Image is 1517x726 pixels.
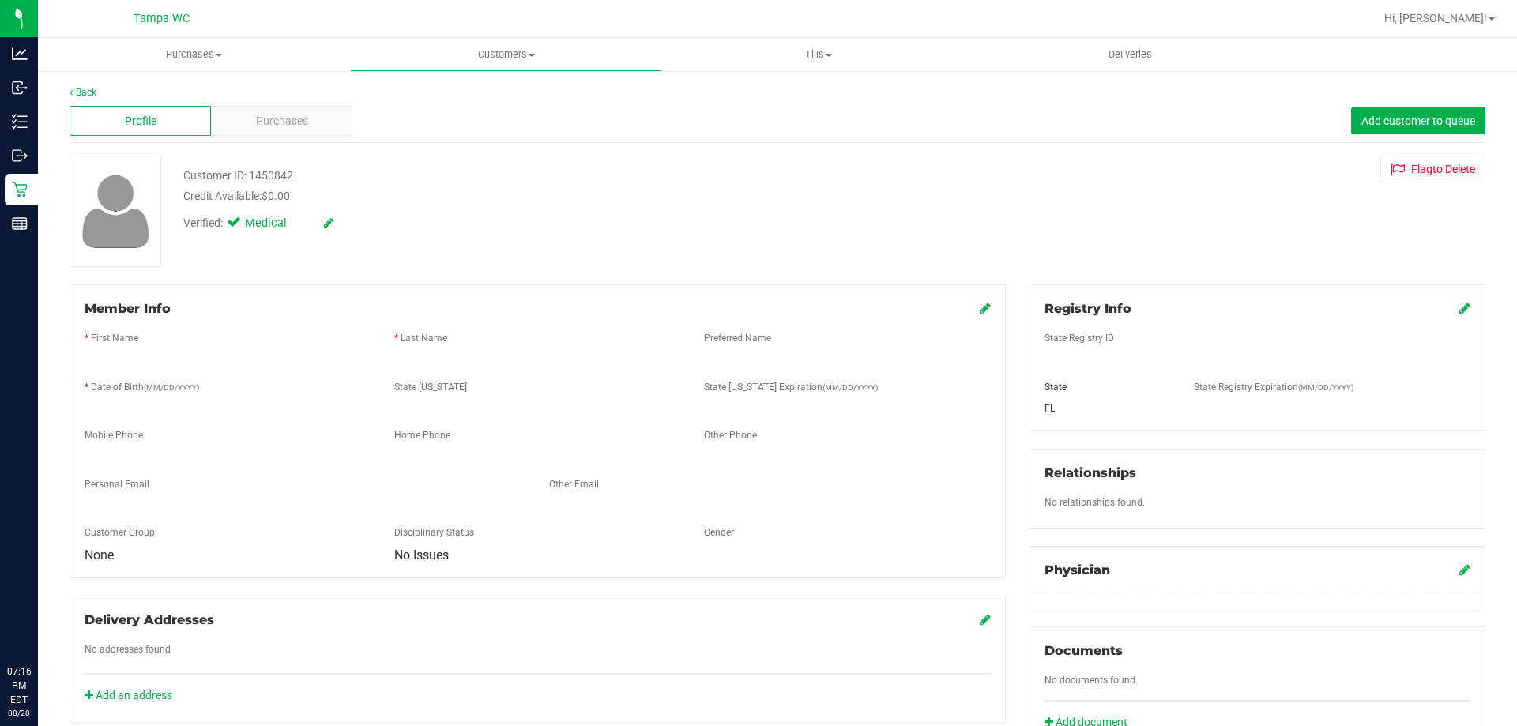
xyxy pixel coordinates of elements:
label: Gender [704,525,734,540]
span: (MM/DD/YYYY) [822,383,878,392]
label: State Registry ID [1045,331,1114,345]
span: (MM/DD/YYYY) [1298,383,1353,392]
span: Delivery Addresses [85,612,214,627]
inline-svg: Outbound [12,148,28,164]
label: Last Name [401,331,447,345]
span: Profile [125,113,156,130]
span: Registry Info [1045,301,1131,316]
label: Preferred Name [704,331,771,345]
span: Customers [351,47,661,62]
inline-svg: Retail [12,182,28,197]
div: FL [1033,401,1183,416]
label: Date of Birth [91,380,199,394]
inline-svg: Inbound [12,80,28,96]
button: Flagto Delete [1380,156,1485,182]
span: Deliveries [1087,47,1173,62]
a: Deliveries [974,38,1286,71]
div: Customer ID: 1450842 [183,167,293,184]
a: Customers [350,38,662,71]
iframe: Resource center [16,600,63,647]
label: Other Phone [704,428,757,442]
label: Disciplinary Status [394,525,474,540]
label: No relationships found. [1045,495,1145,510]
a: Add an address [85,689,172,702]
span: Member Info [85,301,171,316]
div: Verified: [183,215,333,232]
p: 08/20 [7,707,31,719]
div: Credit Available: [183,188,879,205]
inline-svg: Analytics [12,46,28,62]
iframe: Resource center unread badge [47,597,66,616]
span: Purchases [256,113,308,130]
span: $0.00 [262,190,290,202]
span: (MM/DD/YYYY) [144,383,199,392]
span: Tampa WC [134,12,190,25]
inline-svg: Reports [12,216,28,231]
label: Mobile Phone [85,428,143,442]
span: Purchases [38,47,350,62]
div: State [1033,380,1183,394]
span: No documents found. [1045,675,1138,686]
a: Tills [662,38,974,71]
span: No Issues [394,547,449,562]
label: No addresses found [85,642,171,656]
span: Relationships [1045,465,1136,480]
label: State Registry Expiration [1194,380,1353,394]
label: State [US_STATE] Expiration [704,380,878,394]
span: Add customer to queue [1361,115,1475,127]
label: State [US_STATE] [394,380,467,394]
label: Customer Group [85,525,155,540]
inline-svg: Inventory [12,114,28,130]
span: Tills [663,47,973,62]
span: None [85,547,114,562]
p: 07:16 PM EDT [7,664,31,707]
label: Other Email [549,477,599,491]
label: Personal Email [85,477,149,491]
button: Add customer to queue [1351,107,1485,134]
label: First Name [91,331,138,345]
span: Medical [245,215,308,232]
span: Hi, [PERSON_NAME]! [1384,12,1487,24]
a: Purchases [38,38,350,71]
label: Home Phone [394,428,450,442]
img: user-icon.png [74,171,157,252]
a: Back [70,87,96,98]
span: Physician [1045,562,1110,577]
span: Documents [1045,643,1123,658]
